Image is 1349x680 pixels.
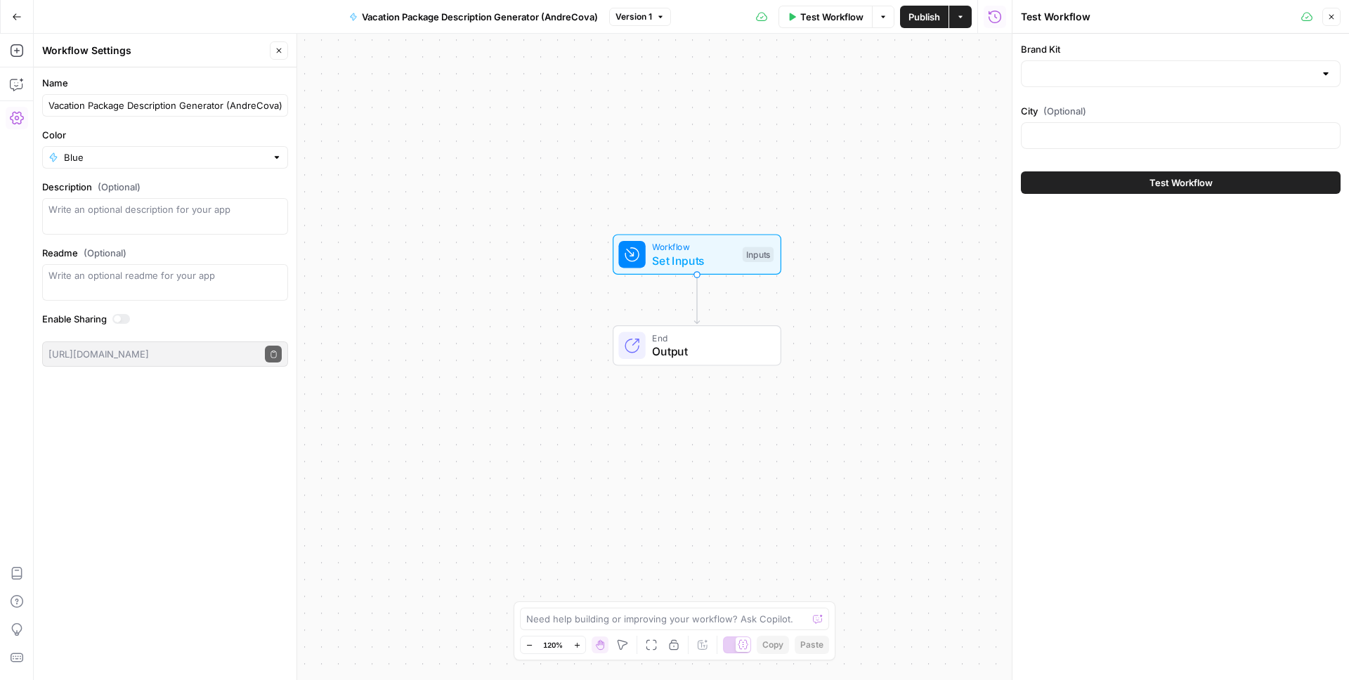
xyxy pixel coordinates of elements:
span: Set Inputs [652,252,736,269]
div: EndOutput [566,325,828,366]
g: Edge from start to end [694,275,699,324]
button: Version 1 [609,8,671,26]
div: Workflow Settings [42,44,266,58]
span: Output [652,343,767,360]
button: Test Workflow [778,6,872,28]
label: Brand Kit [1021,42,1341,56]
label: Color [42,128,288,142]
span: Workflow [652,240,736,254]
button: Test Workflow [1021,171,1341,194]
label: Readme [42,246,288,260]
span: (Optional) [98,180,141,194]
button: Paste [795,636,829,654]
span: 120% [543,639,563,650]
label: Enable Sharing [42,312,288,326]
span: Test Workflow [1149,176,1213,190]
span: Paste [800,639,823,651]
span: Version 1 [615,11,652,23]
div: WorkflowSet InputsInputs [566,234,828,275]
div: Inputs [743,247,774,262]
span: (Optional) [84,246,126,260]
label: City [1021,104,1341,118]
span: Vacation Package Description Generator (AndreCova) [362,10,598,24]
span: End [652,331,767,344]
label: Name [42,76,288,90]
span: (Optional) [1043,104,1086,118]
button: Vacation Package Description Generator (AndreCova) [341,6,606,28]
button: Publish [900,6,949,28]
span: Test Workflow [800,10,864,24]
input: Untitled [48,98,282,112]
button: Copy [757,636,789,654]
input: Blue [64,150,266,164]
span: Publish [908,10,940,24]
label: Description [42,180,288,194]
span: Copy [762,639,783,651]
